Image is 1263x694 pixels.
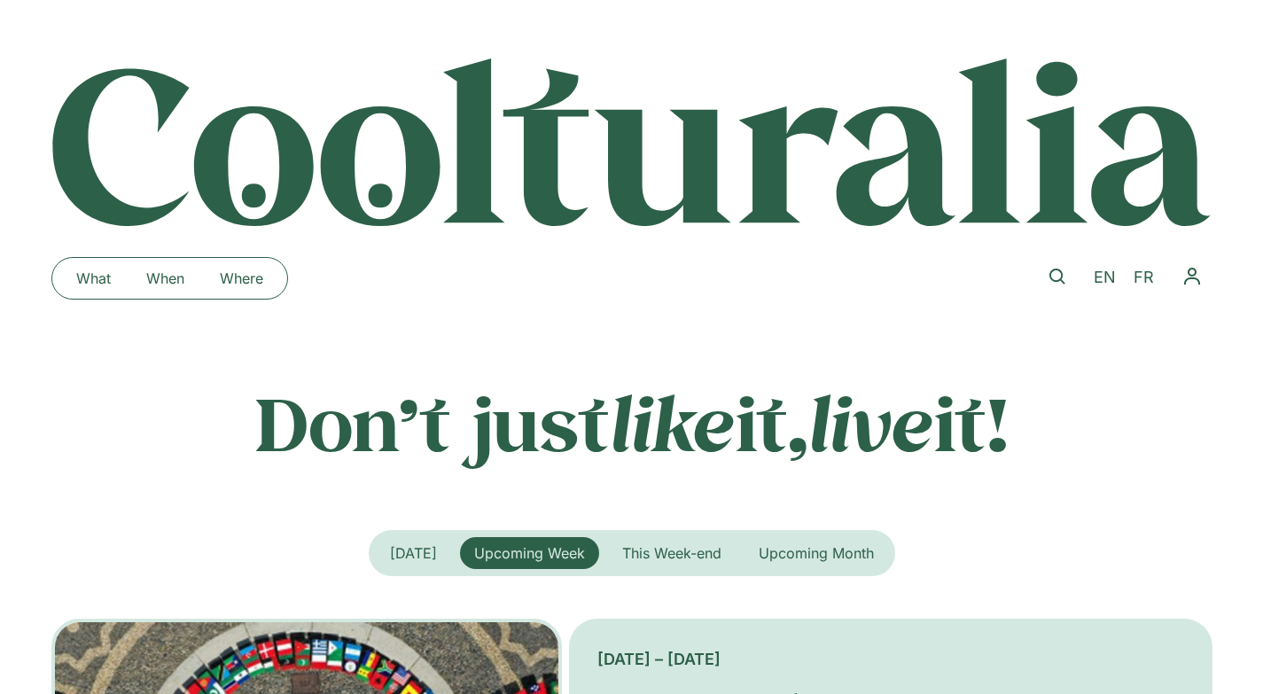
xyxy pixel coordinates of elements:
a: FR [1125,265,1163,291]
div: [DATE] – [DATE] [597,647,1183,671]
em: live [808,373,934,472]
button: Menu Toggle [1172,256,1212,297]
span: Upcoming Month [759,544,874,562]
span: EN [1094,268,1116,286]
span: FR [1134,268,1154,286]
a: What [58,264,129,292]
em: like [610,373,736,472]
span: [DATE] [390,544,437,562]
nav: Menu [1172,256,1212,297]
span: Upcoming Week [474,544,585,562]
a: When [129,264,202,292]
p: Don’t just it, it! [51,378,1212,467]
nav: Menu [58,264,281,292]
a: Where [202,264,281,292]
span: This Week-end [622,544,721,562]
a: EN [1085,265,1125,291]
